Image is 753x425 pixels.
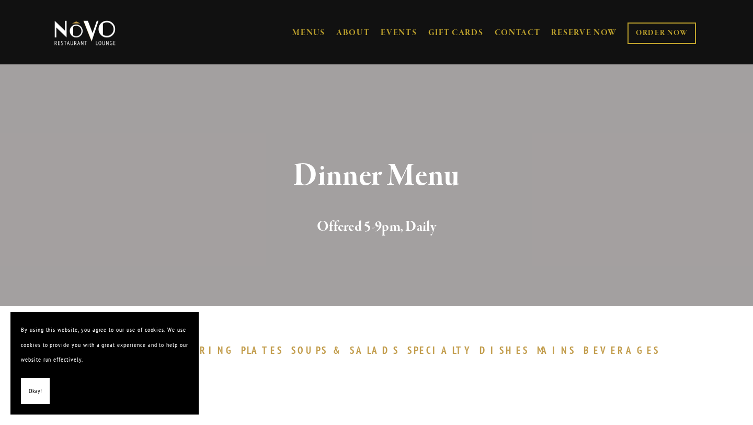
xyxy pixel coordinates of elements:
a: SOUPS&SALADS [291,344,405,356]
a: SPECIALTYDISHES [407,344,534,356]
span: BEVERAGES [584,344,660,356]
a: ABOUT [336,28,370,38]
p: By using this website, you agree to our use of cookies. We use cookies to provide you with a grea... [21,322,188,367]
h1: Dinner Menu [72,159,681,193]
a: SHARINGPLATES [173,344,289,356]
span: Okay! [29,384,42,399]
span: MAINS [537,344,576,356]
span: SOUPS [291,344,328,356]
a: ORDER NOW [627,23,696,44]
span: SPECIALTY [407,344,474,356]
span: SHARING [173,344,236,356]
a: GIFT CARDS [428,23,484,43]
a: CONTACT [495,23,541,43]
a: MENUS [292,28,325,38]
button: Okay! [21,378,50,405]
h2: Offered 5-9pm, Daily [72,216,681,238]
a: RESERVE NOW [551,23,617,43]
span: SALADS [350,344,400,356]
span: PLATES [241,344,283,356]
a: MAINS [537,344,581,356]
a: BEVERAGES [584,344,665,356]
img: Novo Restaurant &amp; Lounge [52,20,118,46]
span: & [333,344,345,356]
a: EVENTS [381,28,417,38]
span: DISHES [480,344,529,356]
section: Cookie banner [10,312,199,415]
